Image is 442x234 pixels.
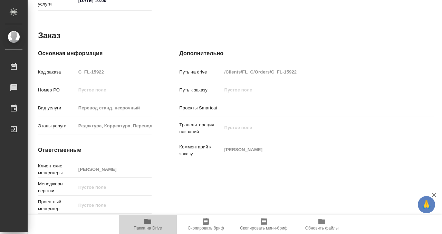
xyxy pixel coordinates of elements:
h2: Заказ [38,30,60,41]
p: Этапы услуги [38,123,76,129]
input: Пустое поле [76,121,152,131]
span: Скопировать бриф [188,226,224,231]
button: 🙏 [418,196,435,213]
span: Обновить файлы [305,226,339,231]
p: Код заказа [38,69,76,76]
textarea: [PERSON_NAME] [222,144,413,156]
h4: Дополнительно [179,49,434,58]
p: Транслитерация названий [179,121,222,135]
input: Пустое поле [76,182,152,192]
p: Путь к заказу [179,87,222,94]
p: Номер РО [38,87,76,94]
p: Путь на drive [179,69,222,76]
span: Скопировать мини-бриф [240,226,287,231]
p: Клиентские менеджеры [38,163,76,176]
input: Пустое поле [222,67,413,77]
button: Обновить файлы [293,215,351,234]
p: Вид услуги [38,105,76,111]
input: Пустое поле [76,200,152,210]
span: Папка на Drive [134,226,162,231]
h4: Основная информация [38,49,152,58]
input: Пустое поле [76,164,152,174]
span: 🙏 [421,197,432,212]
button: Папка на Drive [119,215,177,234]
h4: Ответственные [38,146,152,154]
button: Скопировать мини-бриф [235,215,293,234]
input: Пустое поле [76,67,152,77]
p: Проекты Smartcat [179,105,222,111]
p: Проектный менеджер [38,198,76,212]
input: Пустое поле [76,103,152,113]
p: Комментарий к заказу [179,144,222,157]
p: Менеджеры верстки [38,181,76,194]
button: Скопировать бриф [177,215,235,234]
input: Пустое поле [222,85,413,95]
input: Пустое поле [76,85,152,95]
